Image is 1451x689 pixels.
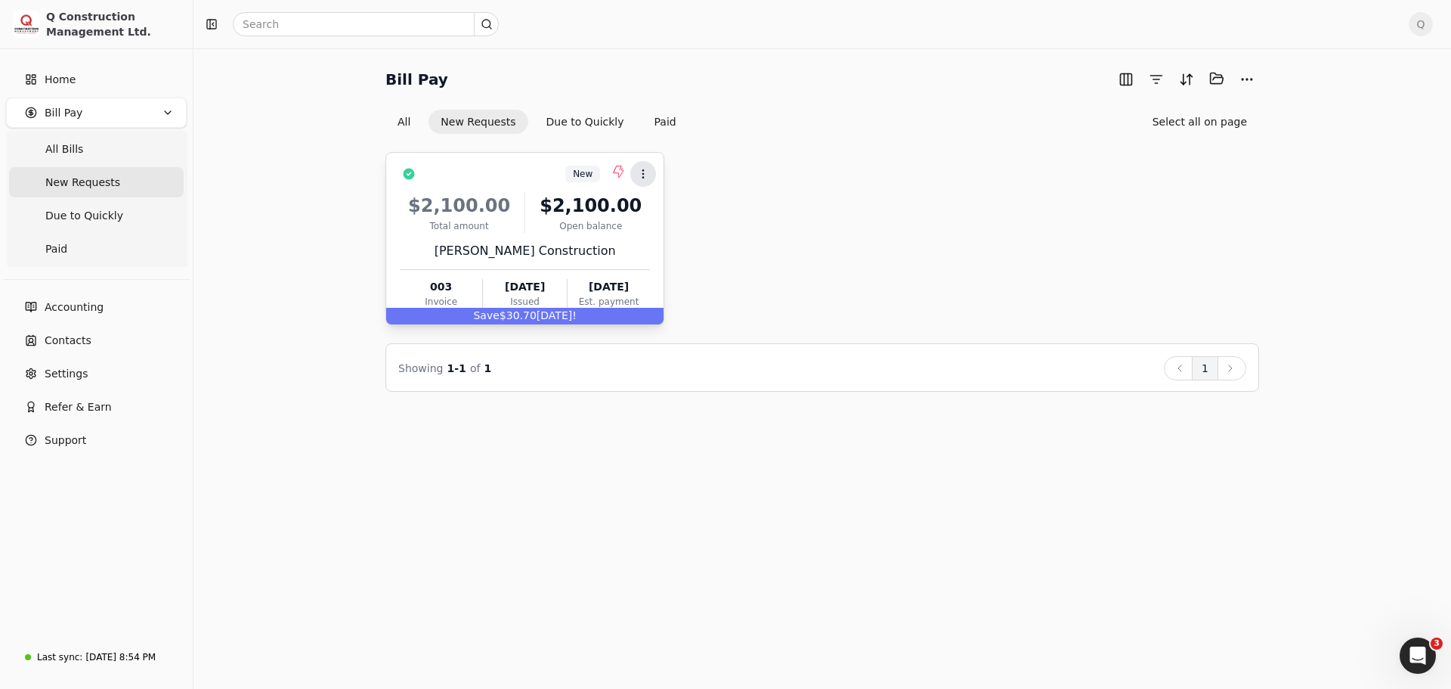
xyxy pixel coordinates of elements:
button: Support [6,425,187,455]
a: Due to Quickly [9,200,184,231]
span: New Requests [45,175,120,191]
div: [DATE] [568,279,650,295]
input: Search [233,12,499,36]
img: 3171ca1f-602b-4dfe-91f0-0ace091e1481.jpeg [13,11,40,38]
a: All Bills [9,134,184,164]
div: Est. payment [568,295,650,309]
div: Total amount [400,219,518,233]
span: 3 [1431,638,1443,650]
div: Last sync: [37,650,82,664]
a: Settings [6,358,187,389]
div: 003 [400,279,482,295]
span: of [470,362,481,374]
button: Batch (0) [1205,67,1229,91]
span: Support [45,433,86,448]
span: Due to Quickly [45,208,123,224]
div: [PERSON_NAME] Construction [400,242,650,260]
div: $2,100.00 [531,192,650,219]
button: Sort [1174,67,1199,92]
div: [DATE] [483,279,566,295]
span: Bill Pay [45,105,82,121]
button: New Requests [428,110,527,134]
span: New [573,167,592,181]
a: Paid [9,234,184,264]
button: Paid [642,110,688,134]
a: New Requests [9,167,184,197]
a: Contacts [6,325,187,355]
span: Accounting [45,299,104,315]
div: Invoice [400,295,482,309]
span: Home [45,72,76,88]
div: [DATE] 8:54 PM [85,650,156,664]
span: Paid [45,241,67,257]
span: Contacts [45,333,91,349]
button: Q [1409,12,1433,36]
span: All Bills [45,141,83,157]
button: More [1235,67,1259,92]
div: Issued [483,295,566,309]
span: 1 - 1 [447,362,466,374]
a: Last sync:[DATE] 8:54 PM [6,644,187,671]
div: Q Construction Management Ltd. [46,9,180,39]
div: Invoice filter options [385,110,688,134]
button: 1 [1192,356,1218,380]
a: Accounting [6,292,187,322]
div: $30.70 [386,308,664,324]
button: All [385,110,422,134]
a: Home [6,64,187,95]
button: Due to Quickly [534,110,636,134]
span: [DATE]! [537,309,577,321]
h2: Bill Pay [385,67,448,92]
span: Refer & Earn [45,399,112,415]
span: 1 [484,362,492,374]
div: Open balance [531,219,650,233]
button: Bill Pay [6,98,187,128]
button: Refer & Earn [6,392,187,422]
span: Settings [45,366,88,382]
div: $2,100.00 [400,192,518,219]
span: Showing [398,362,443,374]
button: Select all on page [1140,110,1259,134]
span: Save [473,309,499,321]
iframe: Intercom live chat [1400,638,1436,674]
